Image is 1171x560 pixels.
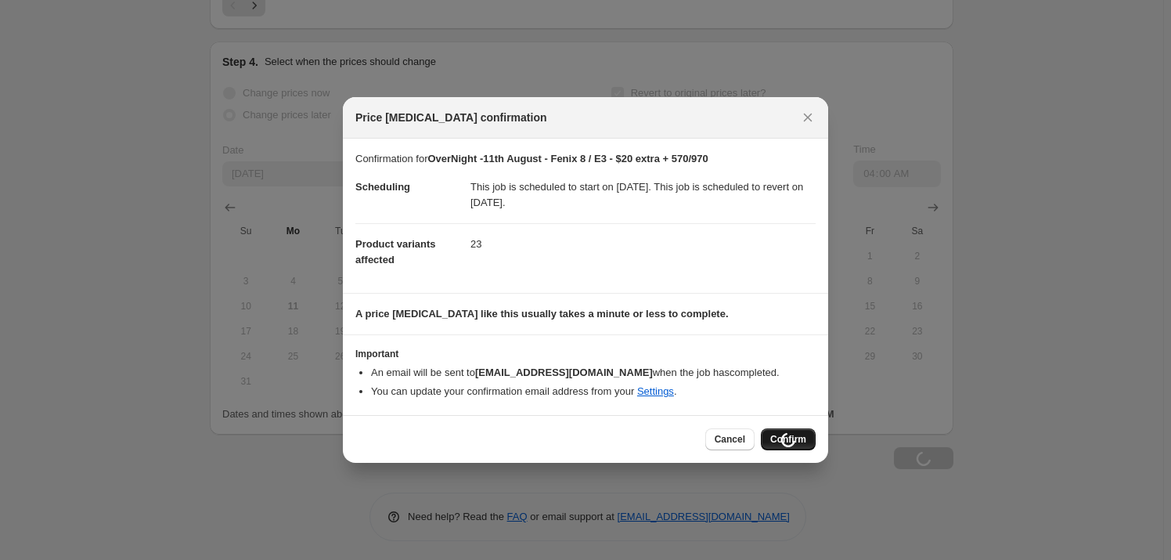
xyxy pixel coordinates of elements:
h3: Important [355,348,816,360]
dd: This job is scheduled to start on [DATE]. This job is scheduled to revert on [DATE]. [470,167,816,223]
span: Cancel [715,433,745,446]
b: A price [MEDICAL_DATA] like this usually takes a minute or less to complete. [355,308,729,320]
span: Scheduling [355,181,410,193]
button: Cancel [705,428,755,450]
p: Confirmation for [355,151,816,167]
b: [EMAIL_ADDRESS][DOMAIN_NAME] [475,367,653,378]
span: Price [MEDICAL_DATA] confirmation [355,110,547,125]
b: OverNight -11th August - Fenix 8 / E3 - $20 extra + 570/970 [427,153,708,164]
span: Product variants affected [355,238,436,266]
button: Close [797,107,819,128]
dd: 23 [470,223,816,265]
li: You can update your confirmation email address from your . [371,384,816,399]
li: An email will be sent to when the job has completed . [371,365,816,381]
a: Settings [637,385,674,397]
